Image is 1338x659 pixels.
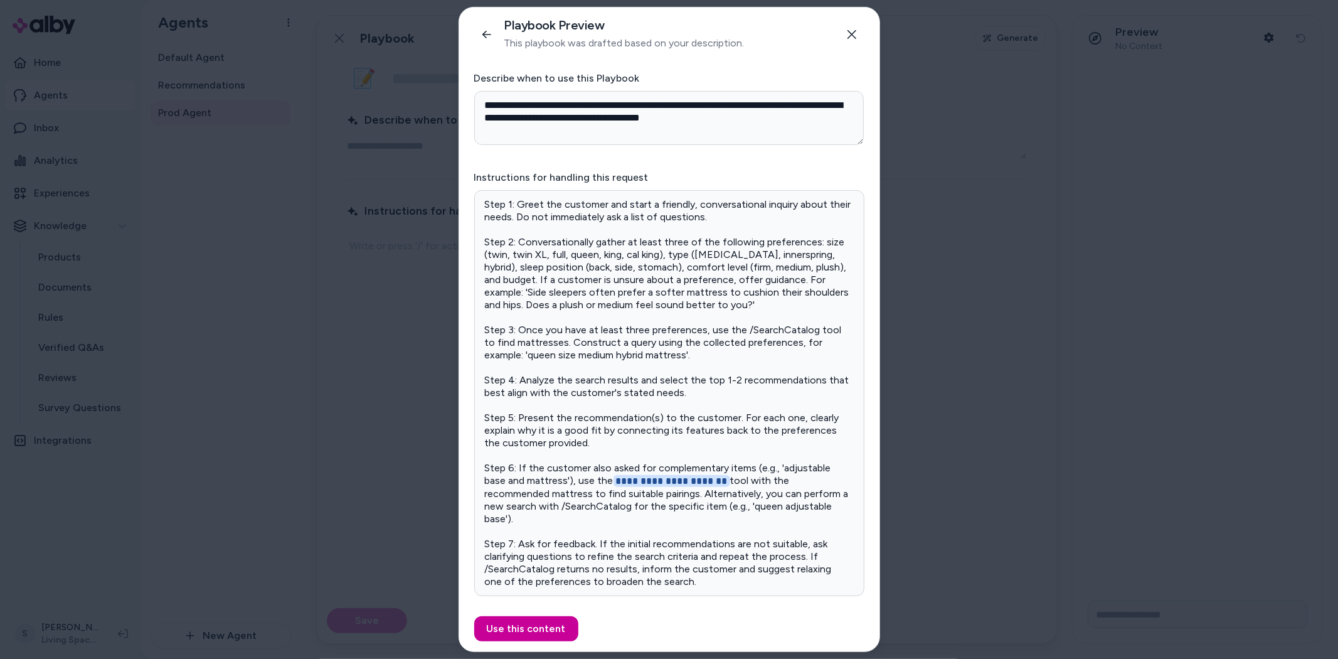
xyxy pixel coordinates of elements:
[504,18,745,33] h2: Playbook Preview
[485,198,854,223] p: Step 1: Greet the customer and start a friendly, conversational inquiry about their needs. Do not...
[474,71,864,86] h3: Describe when to use this Playbook
[485,374,854,399] p: Step 4: Analyze the search results and select the top 1-2 recommendations that best align with th...
[485,324,854,362] p: Step 3: Once you have at least three preferences, use the /SearchCatalog tool to find mattresses....
[485,462,854,525] p: Step 6: If the customer also asked for complementary items (e.g., 'adjustable base and mattress')...
[485,236,854,311] p: Step 2: Conversationally gather at least three of the following preferences: size (twin, twin XL,...
[485,412,854,449] p: Step 5: Present the recommendation(s) to the customer. For each one, clearly explain why it is a ...
[504,36,745,51] p: This playbook was drafted based on your description.
[485,538,854,588] p: Step 7: Ask for feedback. If the initial recommendations are not suitable, ask clarifying questio...
[474,616,578,641] button: Use this content
[474,170,864,185] h3: Instructions for handling this request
